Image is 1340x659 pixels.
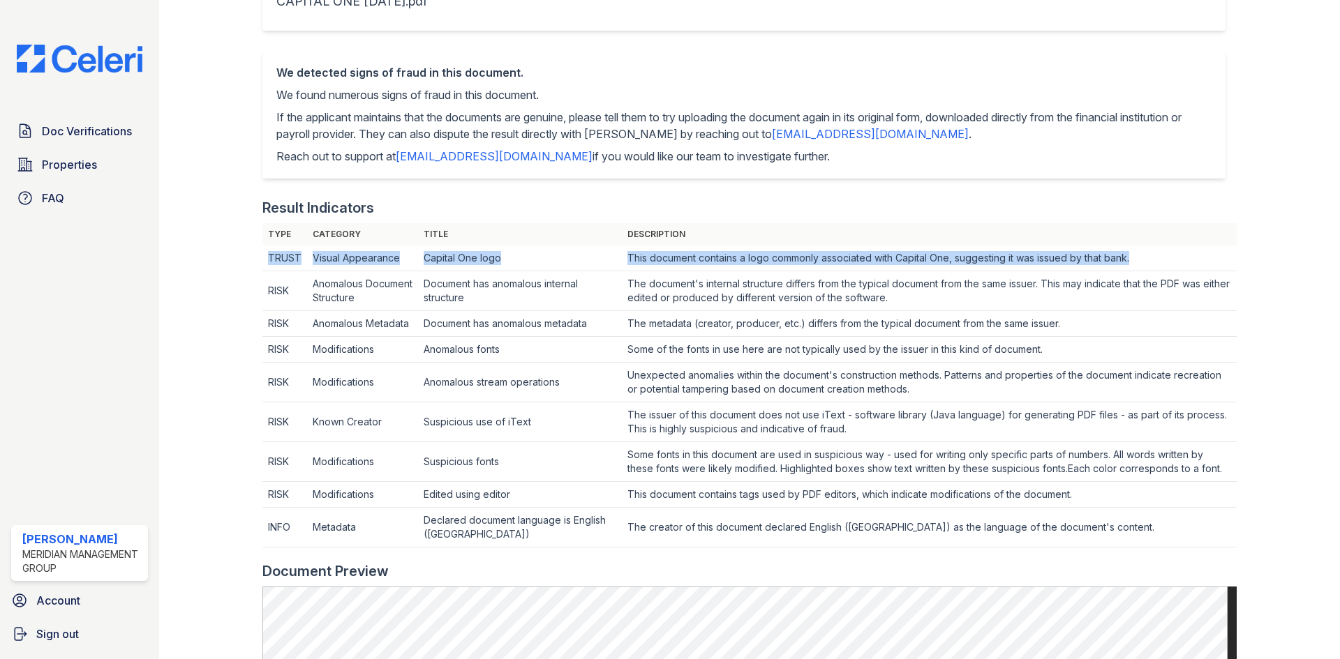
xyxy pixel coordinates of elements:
td: This document contains a logo commonly associated with Capital One, suggesting it was issued by t... [622,245,1237,271]
p: If the applicant maintains that the documents are genuine, please tell them to try uploading the ... [276,109,1212,142]
p: Reach out to support at if you would like our team to investigate further. [276,148,1212,165]
td: RISK [262,402,307,442]
td: Suspicious fonts [418,442,622,482]
a: Doc Verifications [11,117,148,145]
td: Metadata [307,508,418,547]
div: Result Indicators [262,198,374,218]
p: We found numerous signs of fraud in this document. [276,86,1212,103]
span: FAQ [42,190,64,206]
td: The metadata (creator, producer, etc.) differs from the typical document from the same issuer. [622,311,1237,337]
td: RISK [262,442,307,482]
a: Account [6,586,154,614]
td: Modifications [307,442,418,482]
td: Anomalous Metadata [307,311,418,337]
div: We detected signs of fraud in this document. [276,64,1212,81]
th: Title [418,223,622,245]
th: Description [622,223,1237,245]
td: Suspicious use of iText [418,402,622,442]
a: FAQ [11,184,148,212]
td: Document has anomalous internal structure [418,271,622,311]
td: The document's internal structure differs from the typical document from the same issuer. This ma... [622,271,1237,311]
td: Modifications [307,363,418,402]
span: Properties [42,156,97,173]
div: Document Preview [262,561,389,581]
td: This document contains tags used by PDF editors, which indicate modifications of the document. [622,482,1237,508]
td: Anomalous fonts [418,337,622,363]
a: Properties [11,151,148,179]
td: The issuer of this document does not use iText - software library (Java language) for generating ... [622,402,1237,442]
img: CE_Logo_Blue-a8612792a0a2168367f1c8372b55b34899dd931a85d93a1a3d3e32e68fde9ad4.png [6,45,154,73]
td: Anomalous Document Structure [307,271,418,311]
th: Type [262,223,307,245]
span: Sign out [36,626,79,642]
td: Unexpected anomalies within the document's construction methods. Patterns and properties of the d... [622,363,1237,402]
td: Capital One logo [418,245,622,271]
a: Sign out [6,620,154,648]
td: Some of the fonts in use here are not typically used by the issuer in this kind of document. [622,337,1237,363]
td: TRUST [262,245,307,271]
td: Declared document language is English ([GEOGRAPHIC_DATA]) [418,508,622,547]
div: Meridian Management Group [22,547,142,575]
div: [PERSON_NAME] [22,531,142,547]
td: RISK [262,482,307,508]
span: . [969,127,971,141]
td: Document has anomalous metadata [418,311,622,337]
td: Edited using editor [418,482,622,508]
td: Modifications [307,337,418,363]
td: Modifications [307,482,418,508]
th: Category [307,223,418,245]
td: Known Creator [307,402,418,442]
a: [EMAIL_ADDRESS][DOMAIN_NAME] [396,149,593,163]
span: Account [36,592,80,609]
a: [EMAIL_ADDRESS][DOMAIN_NAME] [772,127,969,141]
td: Some fonts in this document are used in suspicious way - used for writing only specific parts of ... [622,442,1237,482]
td: RISK [262,271,307,311]
span: Doc Verifications [42,123,132,139]
td: Visual Appearance [307,245,418,271]
td: RISK [262,311,307,337]
td: Anomalous stream operations [418,363,622,402]
td: RISK [262,337,307,363]
td: The creator of this document declared English ([GEOGRAPHIC_DATA]) as the language of the document... [622,508,1237,547]
td: RISK [262,363,307,402]
td: INFO [262,508,307,547]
